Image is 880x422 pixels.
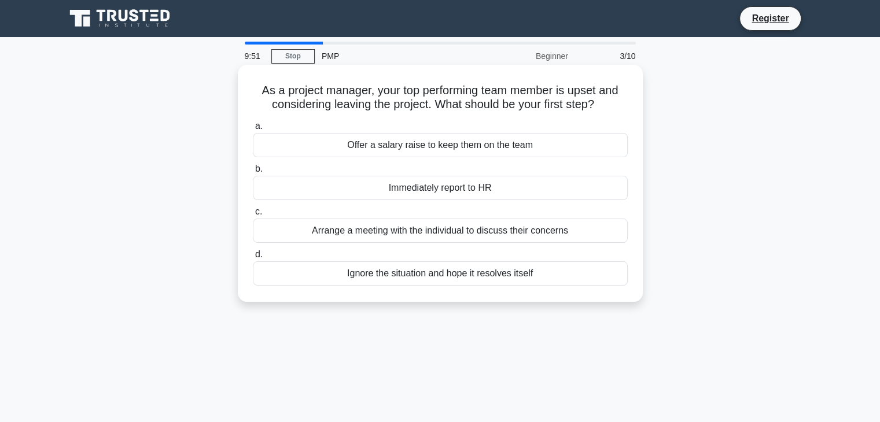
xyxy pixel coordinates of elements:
div: PMP [315,45,474,68]
div: Immediately report to HR [253,176,628,200]
span: c. [255,206,262,216]
div: Offer a salary raise to keep them on the team [253,133,628,157]
div: Arrange a meeting with the individual to discuss their concerns [253,219,628,243]
a: Register [745,11,796,25]
div: 3/10 [575,45,643,68]
div: 9:51 [238,45,271,68]
span: b. [255,164,263,173]
span: d. [255,249,263,259]
div: Ignore the situation and hope it resolves itself [253,261,628,286]
span: a. [255,121,263,131]
a: Stop [271,49,315,64]
h5: As a project manager, your top performing team member is upset and considering leaving the projec... [252,83,629,112]
div: Beginner [474,45,575,68]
